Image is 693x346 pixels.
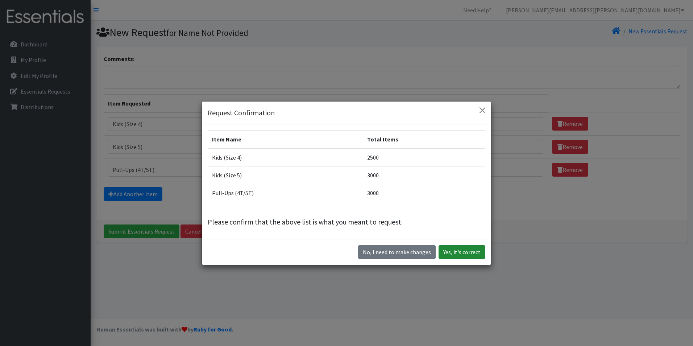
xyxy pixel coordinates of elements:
button: Yes, it's correct [439,245,485,259]
p: Please confirm that the above list is what you meant to request. [208,217,485,227]
td: Pull-Ups (4T/5T) [208,184,363,202]
td: Kids (Size 4) [208,148,363,166]
th: Total Items [363,131,485,149]
td: 3000 [363,166,485,184]
th: Item Name [208,131,363,149]
h5: Request Confirmation [208,107,275,118]
td: 3000 [363,184,485,202]
td: 2500 [363,148,485,166]
button: Close [477,104,488,116]
td: Kids (Size 5) [208,166,363,184]
button: No I need to make changes [358,245,436,259]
